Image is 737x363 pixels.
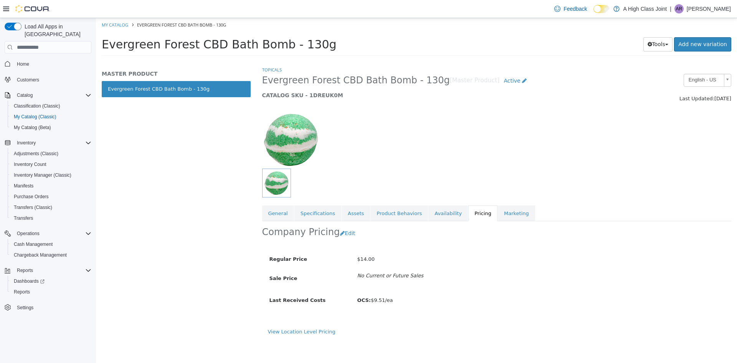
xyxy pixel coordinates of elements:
a: My Catalog (Beta) [11,123,54,132]
span: Classification (Classic) [11,101,91,111]
img: Cova [15,5,50,13]
button: Tools [547,19,577,33]
span: $9.51/ea [261,279,297,285]
span: Settings [17,305,33,311]
span: My Catalog (Beta) [11,123,91,132]
a: Specifications [198,187,245,204]
a: Availability [332,187,372,204]
a: Add new variation [578,19,635,33]
p: | [670,4,671,13]
a: Product Behaviors [274,187,332,204]
span: Evergreen Forest CBD Bath Bomb - 130g [6,20,241,33]
span: Reports [14,266,91,275]
span: Evergreen Forest CBD Bath Bomb - 130g [166,56,354,68]
span: Manifests [14,183,33,189]
a: Inventory Count [11,160,50,169]
p: [PERSON_NAME] [687,4,731,13]
span: Reports [14,289,30,295]
button: Inventory Count [8,159,94,170]
span: Inventory [14,138,91,148]
span: Transfers (Classic) [14,204,52,211]
button: Classification (Classic) [8,101,94,111]
span: Sale Price [174,257,202,263]
button: Operations [2,228,94,239]
b: OCS: [261,279,275,285]
a: Assets [246,187,274,204]
a: Cash Management [11,240,56,249]
span: Purchase Orders [14,194,49,200]
input: Dark Mode [593,5,610,13]
span: Last Updated: [583,78,618,83]
a: Evergreen Forest CBD Bath Bomb - 130g [6,63,155,79]
a: Inventory Manager (Classic) [11,171,74,180]
a: Dashboards [11,277,48,286]
span: Cash Management [14,241,53,247]
span: Evergreen Forest CBD Bath Bomb - 130g [41,4,130,10]
button: Home [2,58,94,69]
a: Home [14,60,32,69]
button: Transfers (Classic) [8,202,94,213]
a: My Catalog [6,4,32,10]
span: My Catalog (Classic) [14,114,56,120]
span: Manifests [11,181,91,191]
a: Transfers [11,214,36,223]
button: Transfers [8,213,94,224]
button: Reports [14,266,36,275]
span: Customers [14,75,91,85]
span: Chargeback Management [11,250,91,260]
span: Transfers (Classic) [11,203,91,212]
button: Reports [2,265,94,276]
span: Inventory [17,140,36,146]
span: Inventory Manager (Classic) [14,172,71,178]
button: Catalog [14,91,36,100]
span: Reports [11,287,91,297]
span: Adjustments (Classic) [11,149,91,158]
h5: CATALOG SKU - 1DREUK0M [166,74,515,81]
span: Catalog [17,92,33,98]
a: Pricing [372,187,402,204]
span: Inventory Count [14,161,46,167]
button: My Catalog (Beta) [8,122,94,133]
span: Purchase Orders [11,192,91,201]
button: Settings [2,302,94,313]
i: No Current or Future Sales [261,255,327,260]
span: Inventory Count [11,160,91,169]
a: Purchase Orders [11,192,52,201]
button: Edit [244,208,263,222]
a: Topicals [166,49,186,55]
span: Adjustments (Classic) [14,151,58,157]
button: Operations [14,229,43,238]
span: My Catalog (Classic) [11,112,91,121]
button: Catalog [2,90,94,101]
span: Active [408,60,424,66]
h2: Company Pricing [166,208,244,220]
button: Cash Management [8,239,94,250]
span: $14.00 [261,238,279,244]
span: [DATE] [618,78,635,83]
a: Marketing [402,187,439,204]
button: Chargeback Management [8,250,94,260]
button: Customers [2,74,94,85]
a: Chargeback Management [11,250,70,260]
span: Chargeback Management [14,252,67,258]
a: My Catalog (Classic) [11,112,59,121]
span: Settings [14,303,91,312]
a: English - US [588,56,635,69]
span: Customers [17,77,39,83]
span: Transfers [14,215,33,221]
span: Last Received Costs [174,279,230,285]
button: Purchase Orders [8,191,94,202]
span: Dashboards [11,277,91,286]
span: Feedback [563,5,587,13]
button: Manifests [8,181,94,191]
a: Customers [14,75,42,85]
span: Regular Price [174,238,211,244]
span: Transfers [11,214,91,223]
span: Catalog [14,91,91,100]
span: Cash Management [11,240,91,249]
small: [Master Product] [354,60,404,66]
span: My Catalog (Beta) [14,124,51,131]
a: Reports [11,287,33,297]
a: View Location Level Pricing [172,311,240,317]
